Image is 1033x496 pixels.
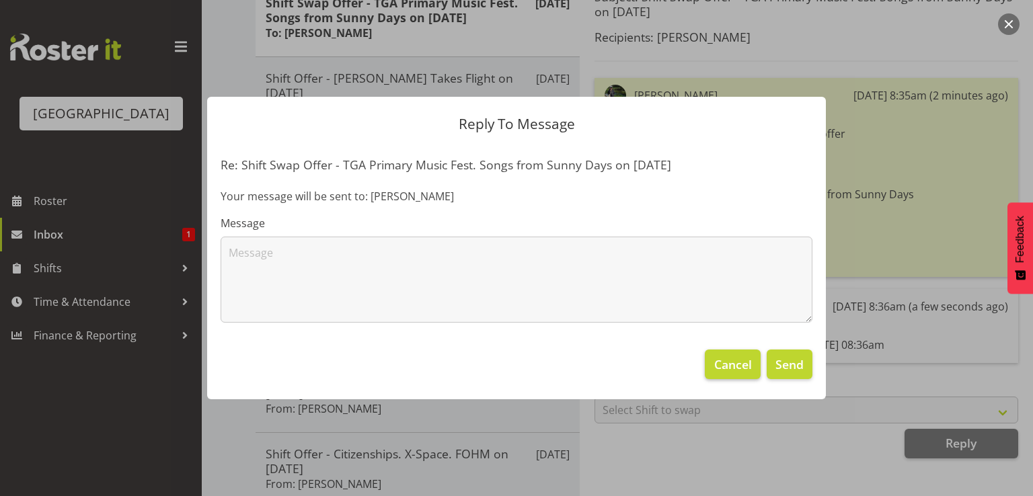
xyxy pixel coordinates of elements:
button: Cancel [705,349,760,379]
p: Reply To Message [221,117,812,131]
label: Message [221,215,812,231]
span: Cancel [714,356,752,373]
button: Feedback - Show survey [1007,202,1033,294]
h5: Re: Shift Swap Offer - TGA Primary Music Fest. Songs from Sunny Days on [DATE] [221,157,812,172]
span: Send [775,356,804,373]
button: Send [767,349,812,379]
p: Your message will be sent to: [PERSON_NAME] [221,188,812,204]
span: Feedback [1014,216,1026,263]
